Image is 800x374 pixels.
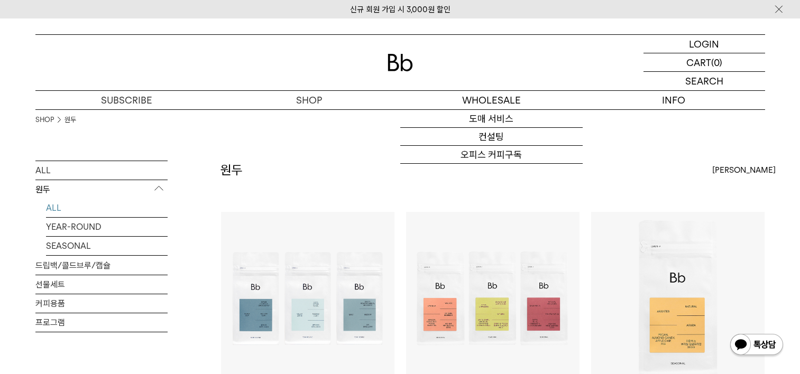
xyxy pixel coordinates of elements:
a: SUBSCRIBE [35,91,218,109]
a: ALL [46,199,168,217]
img: 카카오톡 채널 1:1 채팅 버튼 [729,333,784,358]
img: 로고 [388,54,413,71]
a: ALL [35,161,168,180]
a: LOGIN [643,35,765,53]
a: 커피용품 [35,294,168,313]
a: 컨설팅 [400,128,583,146]
a: 신규 회원 가입 시 3,000원 할인 [350,5,450,14]
span: [PERSON_NAME] [712,164,776,176]
p: WHOLESALE [400,91,583,109]
a: YEAR-ROUND [46,218,168,236]
a: 도매 서비스 [400,110,583,128]
p: SEARCH [685,72,723,90]
a: SHOP [35,115,54,125]
a: 드립백/콜드브루/캡슐 [35,256,168,275]
a: CART (0) [643,53,765,72]
a: 원두 [65,115,76,125]
p: 원두 [35,180,168,199]
a: 프로그램 [35,313,168,332]
a: SHOP [218,91,400,109]
a: 오피스 커피구독 [400,146,583,164]
a: 선물세트 [35,275,168,294]
h2: 원두 [220,161,243,179]
p: CART [686,53,711,71]
p: (0) [711,53,722,71]
p: INFO [583,91,765,109]
a: SEASONAL [46,237,168,255]
p: LOGIN [689,35,719,53]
